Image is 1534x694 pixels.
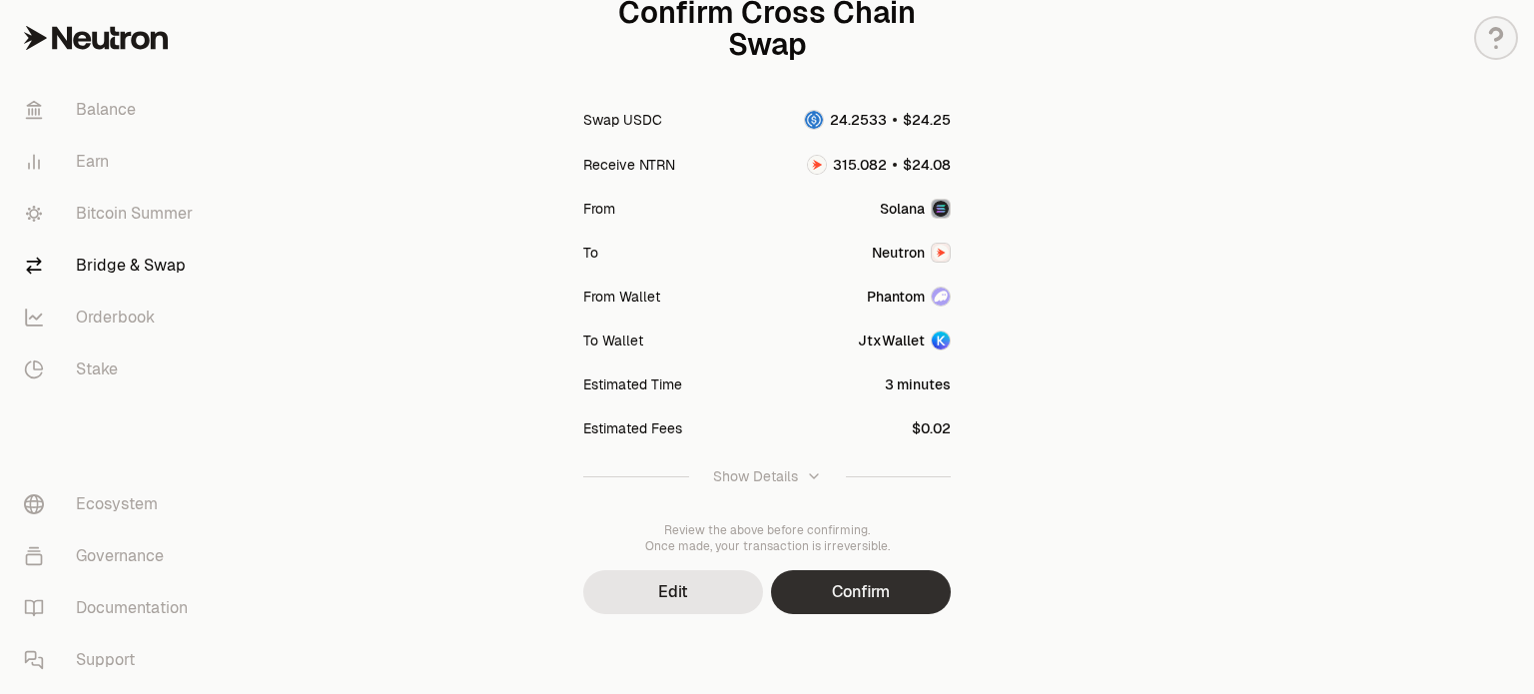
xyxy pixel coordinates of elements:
a: Orderbook [8,292,216,344]
img: Account Image [932,288,950,306]
span: Neutron [872,243,925,263]
a: Earn [8,136,216,188]
div: Estimated Time [583,374,682,394]
div: Show Details [713,466,798,486]
button: Edit [583,570,763,614]
div: Review the above before confirming. Once made, your transaction is irreversible. [583,522,951,554]
div: Swap USDC [583,110,662,130]
div: $0.02 [912,418,951,438]
a: Stake [8,344,216,395]
button: Confirm [771,570,951,614]
a: Ecosystem [8,478,216,530]
button: PhantomAccount Image [867,287,951,307]
div: Estimated Fees [583,418,682,438]
a: Documentation [8,582,216,634]
div: Receive NTRN [583,155,675,175]
a: Balance [8,84,216,136]
div: To [583,243,598,263]
img: Account Image [932,332,950,349]
div: From Wallet [583,287,660,307]
div: From [583,199,615,219]
span: Solana [880,199,925,219]
div: Phantom [867,287,925,307]
a: Bridge & Swap [8,240,216,292]
a: Support [8,634,216,686]
div: 3 minutes [885,374,951,394]
div: To Wallet [583,331,643,350]
a: Bitcoin Summer [8,188,216,240]
img: USDC Logo [805,111,823,129]
img: NTRN Logo [808,156,826,174]
button: JtxWalletAccount Image [858,331,951,350]
img: Solana Logo [933,201,949,217]
a: Governance [8,530,216,582]
img: Neutron Logo [933,245,949,261]
button: Show Details [583,450,951,502]
div: JtxWallet [858,331,925,350]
